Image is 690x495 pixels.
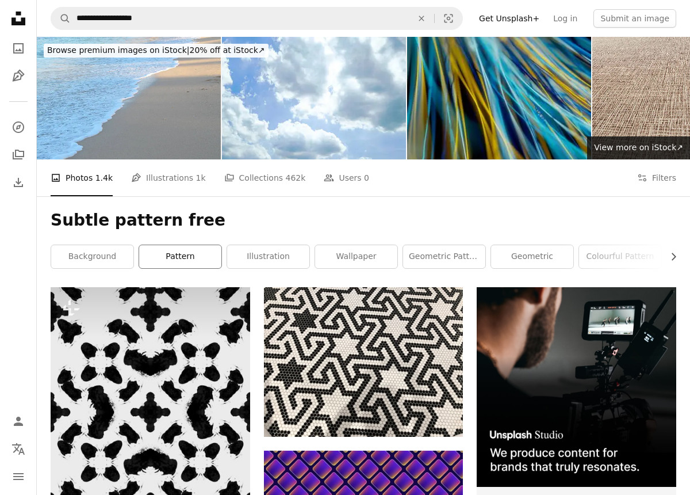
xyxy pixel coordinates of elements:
[477,287,676,487] img: file-1715652217532-464736461acbimage
[131,159,205,196] a: Illustrations 1k
[44,44,269,58] div: 20% off at iStock ↗
[579,245,661,268] a: colourful pattern
[594,143,683,152] span: View more on iStock ↗
[546,9,584,28] a: Log in
[7,465,30,488] button: Menu
[51,7,463,30] form: Find visuals sitewide
[7,143,30,166] a: Collections
[51,210,676,231] h1: Subtle pattern free
[51,245,133,268] a: background
[637,159,676,196] button: Filters
[286,172,306,184] span: 462k
[196,172,206,184] span: 1k
[7,410,30,433] a: Log in / Sign up
[7,116,30,139] a: Explore
[587,136,690,159] a: View more on iStock↗
[435,7,462,29] button: Visual search
[364,172,369,184] span: 0
[315,245,397,268] a: wallpaper
[47,45,189,55] span: Browse premium images on iStock |
[409,7,434,29] button: Clear
[37,37,275,64] a: Browse premium images on iStock|20% off at iStock↗
[264,357,463,367] a: a black and white floor with a pattern on it
[224,159,306,196] a: Collections 462k
[7,7,30,32] a: Home — Unsplash
[7,437,30,460] button: Language
[51,406,250,417] a: a black and white animal print pattern on a white background
[407,37,591,159] img: Subtle beams of light thread through the dimness.
[222,37,406,159] img: Sky is blue and clear with no clouds. The sky is very bright and the sun is shining. Blue sky wit...
[7,171,30,194] a: Download History
[7,64,30,87] a: Illustrations
[139,245,221,268] a: pattern
[403,245,485,268] a: geometric pattern
[7,37,30,60] a: Photos
[472,9,546,28] a: Get Unsplash+
[227,245,309,268] a: illustration
[264,287,463,437] img: a black and white floor with a pattern on it
[491,245,573,268] a: geometric
[51,7,71,29] button: Search Unsplash
[37,37,221,159] img: Serene sandy beach along a tranquil shoreline under daylight with subtle ocean waves and soft hues
[663,245,676,268] button: scroll list to the right
[593,9,676,28] button: Submit an image
[324,159,369,196] a: Users 0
